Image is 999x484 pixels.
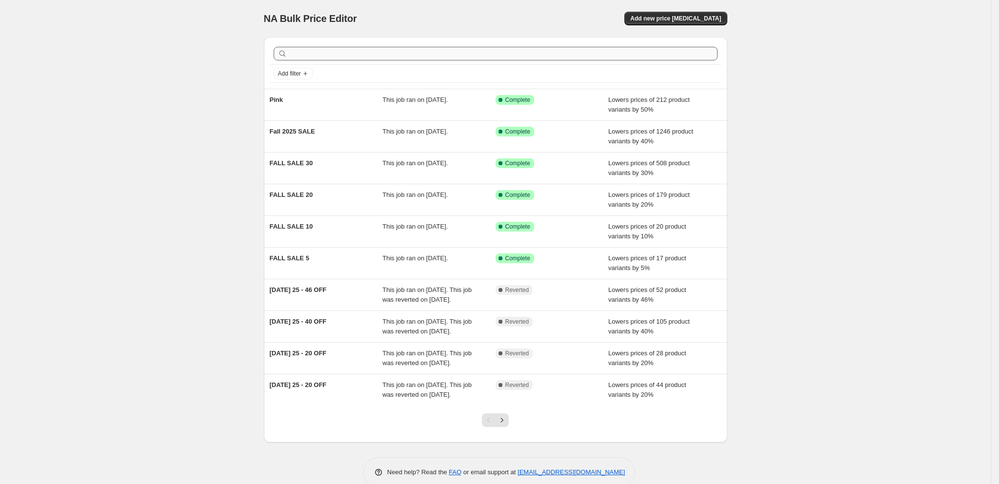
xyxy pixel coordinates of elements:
[270,223,313,230] span: FALL SALE 10
[382,223,448,230] span: This job ran on [DATE].
[505,349,529,357] span: Reverted
[608,381,686,398] span: Lowers prices of 44 product variants by 20%
[270,96,283,103] span: Pink
[608,318,690,335] span: Lowers prices of 105 product variants by 40%
[608,128,693,145] span: Lowers prices of 1246 product variants by 40%
[382,96,448,103] span: This job ran on [DATE].
[608,159,690,176] span: Lowers prices of 508 product variants by 30%
[382,254,448,262] span: This job ran on [DATE].
[270,381,327,388] span: [DATE] 25 - 20 OFF
[382,159,448,167] span: This job ran on [DATE].
[505,128,530,136] span: Complete
[624,12,727,25] button: Add new price [MEDICAL_DATA]
[608,191,690,208] span: Lowers prices of 179 product variants by 20%
[608,286,686,303] span: Lowers prices of 52 product variants by 46%
[270,318,327,325] span: [DATE] 25 - 40 OFF
[270,254,309,262] span: FALL SALE 5
[518,468,625,476] a: [EMAIL_ADDRESS][DOMAIN_NAME]
[278,70,301,77] span: Add filter
[387,468,449,476] span: Need help? Read the
[505,318,529,326] span: Reverted
[274,68,313,79] button: Add filter
[505,381,529,389] span: Reverted
[505,96,530,104] span: Complete
[608,254,686,271] span: Lowers prices of 17 product variants by 5%
[270,128,315,135] span: Fall 2025 SALE
[382,318,472,335] span: This job ran on [DATE]. This job was reverted on [DATE].
[608,96,690,113] span: Lowers prices of 212 product variants by 50%
[505,191,530,199] span: Complete
[505,254,530,262] span: Complete
[505,223,530,231] span: Complete
[382,191,448,198] span: This job ran on [DATE].
[270,349,327,357] span: [DATE] 25 - 20 OFF
[495,413,509,427] button: Next
[505,159,530,167] span: Complete
[382,128,448,135] span: This job ran on [DATE].
[382,349,472,367] span: This job ran on [DATE]. This job was reverted on [DATE].
[608,349,686,367] span: Lowers prices of 28 product variants by 20%
[270,191,313,198] span: FALL SALE 20
[382,286,472,303] span: This job ran on [DATE]. This job was reverted on [DATE].
[382,381,472,398] span: This job ran on [DATE]. This job was reverted on [DATE].
[608,223,686,240] span: Lowers prices of 20 product variants by 10%
[482,413,509,427] nav: Pagination
[505,286,529,294] span: Reverted
[270,286,327,293] span: [DATE] 25 - 46 OFF
[449,468,461,476] a: FAQ
[630,15,721,22] span: Add new price [MEDICAL_DATA]
[270,159,313,167] span: FALL SALE 30
[461,468,518,476] span: or email support at
[264,13,357,24] span: NA Bulk Price Editor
